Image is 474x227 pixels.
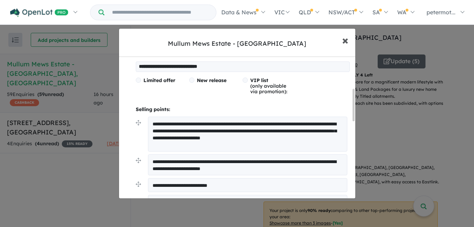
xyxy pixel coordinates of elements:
img: drag.svg [136,120,141,125]
span: × [342,32,348,47]
img: drag.svg [136,182,141,187]
span: (only available via promotion): [250,77,287,95]
img: drag.svg [136,158,141,163]
img: Openlot PRO Logo White [10,8,68,17]
div: Mullum Mews Estate - [GEOGRAPHIC_DATA] [168,39,306,48]
p: Selling points: [136,105,350,114]
span: Limited offer [143,77,175,83]
img: drag.svg [136,198,141,204]
input: Try estate name, suburb, builder or developer [106,5,215,20]
span: New release [197,77,227,83]
span: VIP list [250,77,268,83]
span: petermot... [427,9,456,16]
